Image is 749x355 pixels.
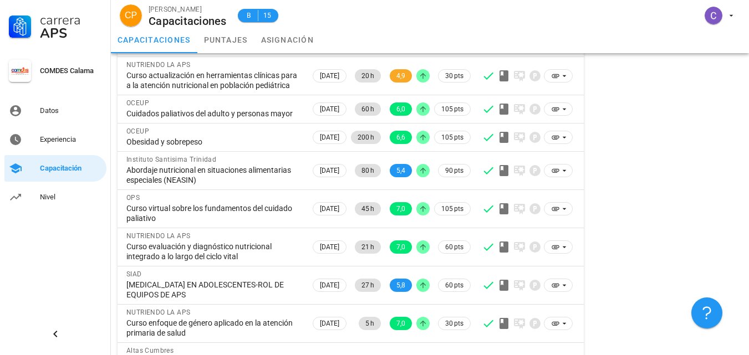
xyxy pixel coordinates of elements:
[441,203,463,214] span: 105 pts
[126,232,190,240] span: NUTRIENDO LA APS
[120,4,142,27] div: avatar
[126,156,216,163] span: Instituto Santisima Trinidad
[40,164,102,173] div: Capacitación
[126,194,140,202] span: OPS
[361,69,374,83] span: 20 h
[126,137,302,147] div: Obesidad y sobrepeso
[361,202,374,215] span: 45 h
[40,66,102,75] div: COMDES Calama
[254,27,321,53] a: asignación
[320,131,339,143] span: [DATE]
[126,109,302,119] div: Cuidados paliativos del adulto y personas mayor
[40,135,102,144] div: Experiencia
[320,241,339,253] span: [DATE]
[40,27,102,40] div: APS
[396,164,405,177] span: 5,4
[361,164,374,177] span: 80 h
[445,70,463,81] span: 30 pts
[149,4,227,15] div: [PERSON_NAME]
[396,131,405,144] span: 6,6
[320,279,339,291] span: [DATE]
[396,69,405,83] span: 4,9
[361,102,374,116] span: 60 h
[396,317,405,330] span: 7,0
[361,240,374,254] span: 21 h
[126,270,142,278] span: SIAD
[126,165,302,185] div: Abordaje nutricional en situaciones alimentarias especiales (NEASIN)
[149,15,227,27] div: Capacitaciones
[126,241,302,261] div: Curso evaluación y diagnóstico nutricional integrado a lo largo del ciclo vital
[396,202,405,215] span: 7,0
[40,193,102,202] div: Nivel
[40,13,102,27] div: Carrera
[126,61,190,69] span: NUTRIENDO LA APS
[320,164,339,177] span: [DATE]
[396,240,405,254] span: 7,0
[111,27,197,53] a: capacitaciones
[126,308,190,316] span: NUTRIENDO LA APS
[197,27,254,53] a: puntajes
[365,317,374,330] span: 5 h
[126,318,302,338] div: Curso enfoque de género aplicado en la atención primaria de salud
[358,131,374,144] span: 200 h
[4,155,106,182] a: Capacitación
[263,10,272,21] span: 15
[445,280,463,291] span: 60 pts
[396,102,405,116] span: 6,0
[4,126,106,153] a: Experiencia
[244,10,253,21] span: B
[126,280,302,300] div: [MEDICAL_DATA] EN ADOLESCENTES-ROL DE EQUIPOS DE APS
[126,99,149,107] span: OCEUP
[125,4,137,27] span: CP
[320,103,339,115] span: [DATE]
[441,132,463,143] span: 105 pts
[126,347,174,354] span: Altas Cumbres
[320,70,339,82] span: [DATE]
[396,279,405,292] span: 5,8
[361,279,374,292] span: 27 h
[320,317,339,330] span: [DATE]
[4,184,106,210] a: Nivel
[445,318,463,329] span: 30 pts
[126,203,302,223] div: Curso virtual sobre los fundamentos del cuidado paliativo
[126,127,149,135] span: OCEUP
[441,104,463,115] span: 105 pts
[705,7,722,24] div: avatar
[40,106,102,115] div: Datos
[445,165,463,176] span: 90 pts
[445,241,463,253] span: 60 pts
[320,203,339,215] span: [DATE]
[126,70,302,90] div: Curso actualización en herramientas clínicas para a la atención nutricional en población pediátrica
[4,97,106,124] a: Datos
